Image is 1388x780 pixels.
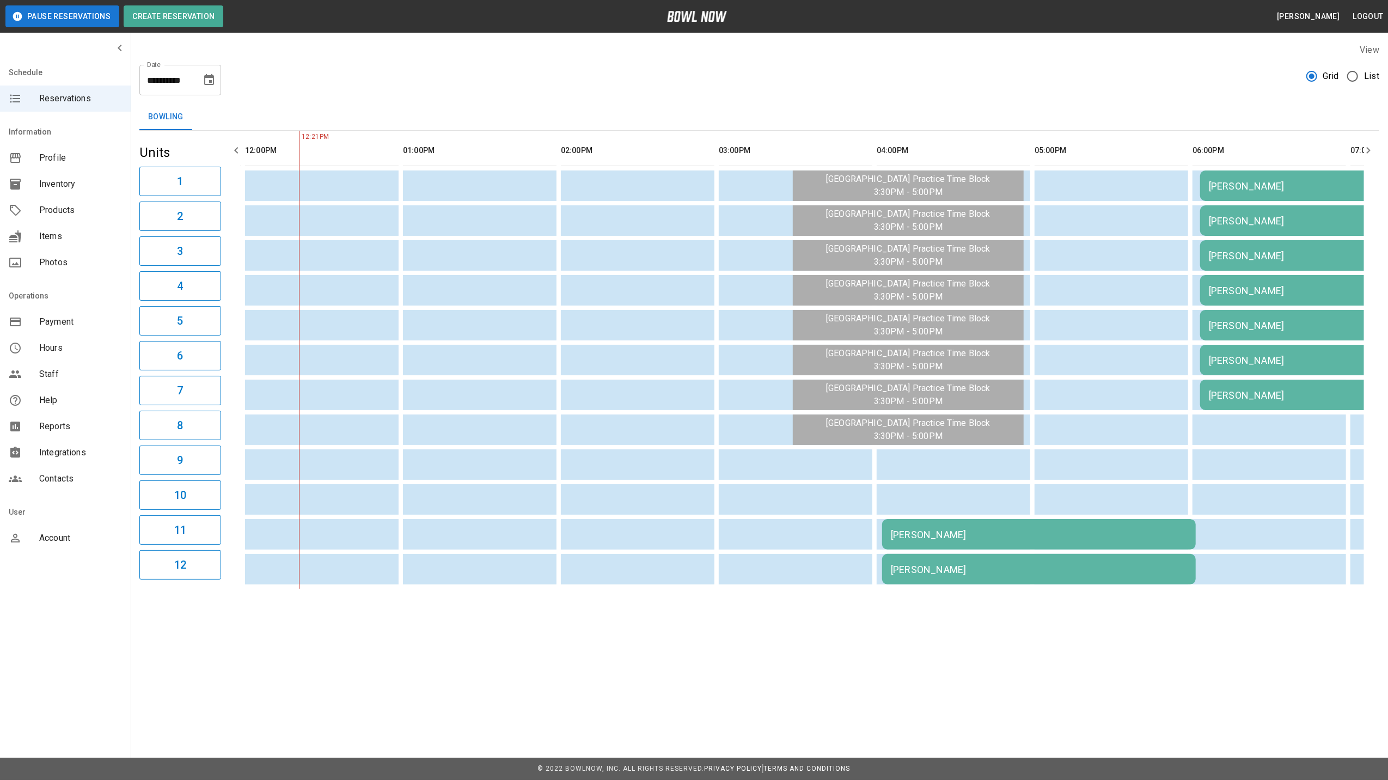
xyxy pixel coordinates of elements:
[139,341,221,370] button: 6
[667,11,727,22] img: logo
[139,271,221,301] button: 4
[39,368,122,381] span: Staff
[177,417,183,434] h6: 8
[1364,70,1379,83] span: List
[139,202,221,231] button: 2
[39,151,122,164] span: Profile
[561,135,714,166] th: 02:00PM
[1349,7,1388,27] button: Logout
[1360,45,1379,55] label: View
[174,486,186,504] h6: 10
[139,515,221,545] button: 11
[124,5,223,27] button: Create Reservation
[39,342,122,355] span: Hours
[537,765,704,772] span: © 2022 BowlNow, Inc. All Rights Reserved.
[39,204,122,217] span: Products
[1323,70,1339,83] span: Grid
[139,376,221,405] button: 7
[39,420,122,433] span: Reports
[177,277,183,295] h6: 4
[39,178,122,191] span: Inventory
[39,394,122,407] span: Help
[139,411,221,440] button: 8
[891,564,1187,575] div: [PERSON_NAME]
[177,382,183,399] h6: 7
[139,236,221,266] button: 3
[245,135,399,166] th: 12:00PM
[299,132,302,143] span: 12:21PM
[177,312,183,330] h6: 5
[177,173,183,190] h6: 1
[198,69,220,91] button: Choose date, selected date is Aug 13, 2025
[1273,7,1344,27] button: [PERSON_NAME]
[139,104,192,130] button: Bowling
[177,347,183,364] h6: 6
[177,242,183,260] h6: 3
[403,135,557,166] th: 01:00PM
[39,315,122,328] span: Payment
[39,230,122,243] span: Items
[139,446,221,475] button: 9
[139,480,221,510] button: 10
[39,446,122,459] span: Integrations
[39,532,122,545] span: Account
[177,452,183,469] h6: 9
[764,765,851,772] a: Terms and Conditions
[139,144,221,161] h5: Units
[39,472,122,485] span: Contacts
[177,208,183,225] h6: 2
[5,5,119,27] button: Pause Reservations
[139,550,221,580] button: 12
[39,92,122,105] span: Reservations
[704,765,762,772] a: Privacy Policy
[139,167,221,196] button: 1
[139,306,221,336] button: 5
[174,556,186,574] h6: 12
[174,521,186,539] h6: 11
[39,256,122,269] span: Photos
[891,529,1187,540] div: [PERSON_NAME]
[139,104,1379,130] div: inventory tabs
